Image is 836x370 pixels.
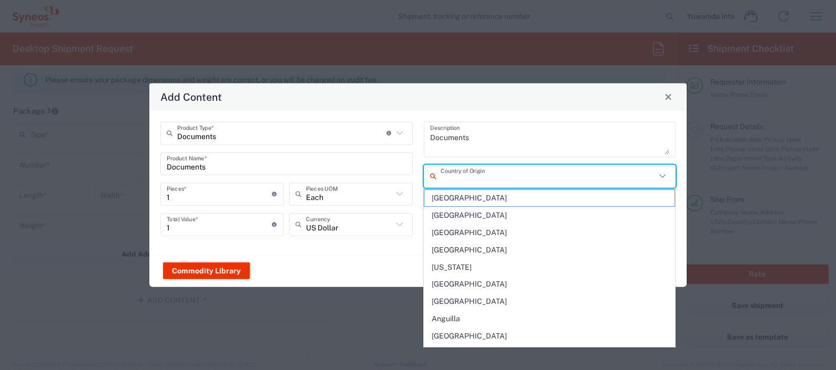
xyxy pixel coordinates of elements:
span: [GEOGRAPHIC_DATA] [424,328,675,344]
span: [GEOGRAPHIC_DATA] [424,242,675,258]
span: [GEOGRAPHIC_DATA] [424,276,675,292]
span: [GEOGRAPHIC_DATA] [424,225,675,241]
span: [GEOGRAPHIC_DATA] [424,345,675,362]
span: Anguilla [424,311,675,327]
button: Commodity Library [163,262,250,279]
button: Close [661,89,676,104]
span: [US_STATE] [424,259,675,276]
span: [GEOGRAPHIC_DATA] [424,293,675,310]
span: [GEOGRAPHIC_DATA] [424,207,675,224]
span: [GEOGRAPHIC_DATA] [424,190,675,206]
h4: Add Content [160,89,222,104]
